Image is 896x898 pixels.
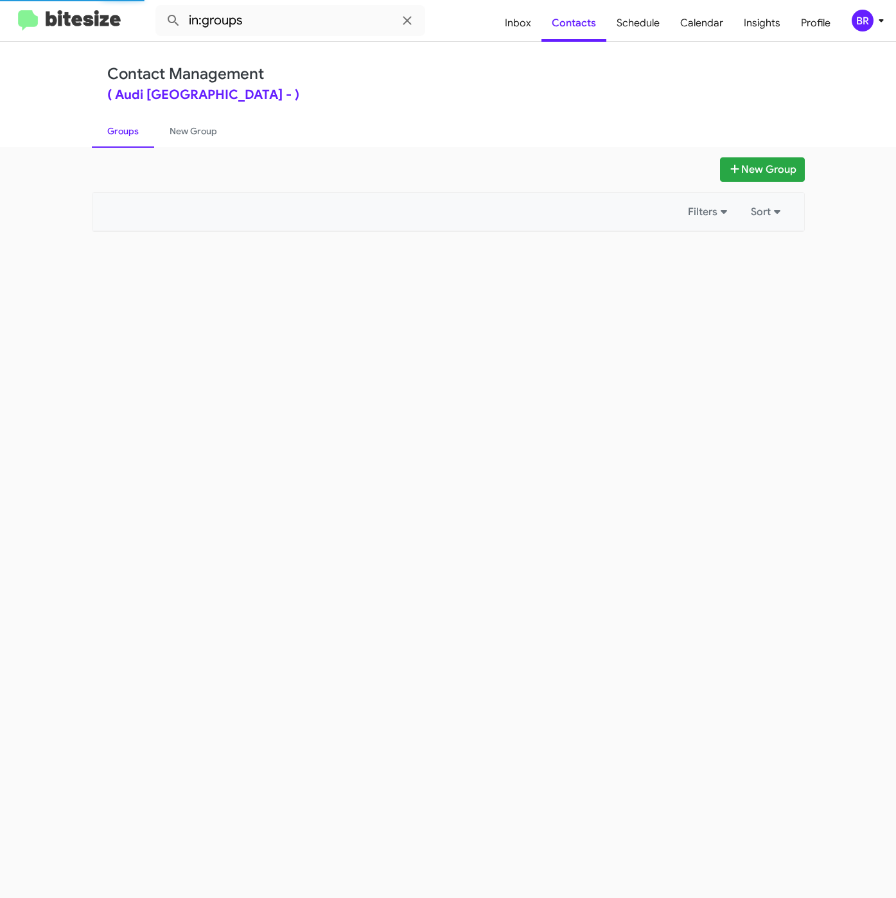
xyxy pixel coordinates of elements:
a: Schedule [606,4,670,42]
a: Contact Management [107,64,264,84]
a: Profile [791,4,841,42]
button: BR [841,10,882,31]
a: Contacts [541,4,606,42]
a: Groups [92,114,154,148]
input: Search [155,5,425,36]
button: Filters [680,200,738,224]
button: Sort [743,200,791,224]
button: New Group [720,157,805,182]
a: New Group [154,114,233,148]
a: Calendar [670,4,733,42]
a: Insights [733,4,791,42]
div: BR [852,10,874,31]
a: Inbox [495,4,541,42]
div: ( Audi [GEOGRAPHIC_DATA] - ) [107,89,789,101]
